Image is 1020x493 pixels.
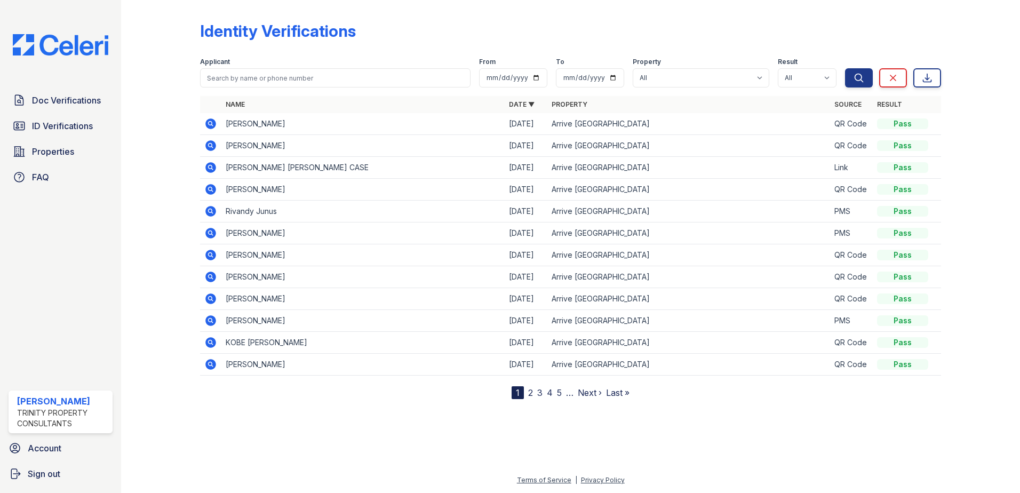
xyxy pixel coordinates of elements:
[830,113,873,135] td: QR Code
[547,332,831,354] td: Arrive [GEOGRAPHIC_DATA]
[547,387,553,398] a: 4
[547,244,831,266] td: Arrive [GEOGRAPHIC_DATA]
[505,332,547,354] td: [DATE]
[17,395,108,408] div: [PERSON_NAME]
[877,162,928,173] div: Pass
[32,171,49,184] span: FAQ
[226,100,245,108] a: Name
[578,387,602,398] a: Next ›
[505,135,547,157] td: [DATE]
[877,272,928,282] div: Pass
[9,166,113,188] a: FAQ
[4,438,117,459] a: Account
[221,288,505,310] td: [PERSON_NAME]
[28,442,61,455] span: Account
[830,179,873,201] td: QR Code
[547,201,831,222] td: Arrive [GEOGRAPHIC_DATA]
[547,288,831,310] td: Arrive [GEOGRAPHIC_DATA]
[834,100,862,108] a: Source
[547,113,831,135] td: Arrive [GEOGRAPHIC_DATA]
[505,244,547,266] td: [DATE]
[877,293,928,304] div: Pass
[505,113,547,135] td: [DATE]
[505,288,547,310] td: [DATE]
[877,359,928,370] div: Pass
[830,288,873,310] td: QR Code
[575,476,577,484] div: |
[547,179,831,201] td: Arrive [GEOGRAPHIC_DATA]
[566,386,573,399] span: …
[517,476,571,484] a: Terms of Service
[221,179,505,201] td: [PERSON_NAME]
[28,467,60,480] span: Sign out
[505,222,547,244] td: [DATE]
[221,135,505,157] td: [PERSON_NAME]
[479,58,496,66] label: From
[200,21,356,41] div: Identity Verifications
[505,201,547,222] td: [DATE]
[606,387,629,398] a: Last »
[877,118,928,129] div: Pass
[221,244,505,266] td: [PERSON_NAME]
[830,135,873,157] td: QR Code
[505,354,547,376] td: [DATE]
[556,58,564,66] label: To
[4,463,117,484] a: Sign out
[552,100,587,108] a: Property
[505,179,547,201] td: [DATE]
[512,386,524,399] div: 1
[877,140,928,151] div: Pass
[9,90,113,111] a: Doc Verifications
[547,135,831,157] td: Arrive [GEOGRAPHIC_DATA]
[32,120,93,132] span: ID Verifications
[32,145,74,158] span: Properties
[17,408,108,429] div: Trinity Property Consultants
[547,266,831,288] td: Arrive [GEOGRAPHIC_DATA]
[778,58,798,66] label: Result
[221,201,505,222] td: Rivandy Junus
[505,310,547,332] td: [DATE]
[9,141,113,162] a: Properties
[830,244,873,266] td: QR Code
[877,250,928,260] div: Pass
[557,387,562,398] a: 5
[221,113,505,135] td: [PERSON_NAME]
[830,201,873,222] td: PMS
[877,228,928,238] div: Pass
[221,354,505,376] td: [PERSON_NAME]
[4,34,117,55] img: CE_Logo_Blue-a8612792a0a2168367f1c8372b55b34899dd931a85d93a1a3d3e32e68fde9ad4.png
[877,315,928,326] div: Pass
[547,222,831,244] td: Arrive [GEOGRAPHIC_DATA]
[877,337,928,348] div: Pass
[537,387,543,398] a: 3
[877,184,928,195] div: Pass
[221,222,505,244] td: [PERSON_NAME]
[830,354,873,376] td: QR Code
[830,266,873,288] td: QR Code
[509,100,535,108] a: Date ▼
[221,157,505,179] td: [PERSON_NAME] [PERSON_NAME] CASE
[9,115,113,137] a: ID Verifications
[877,206,928,217] div: Pass
[830,157,873,179] td: Link
[581,476,625,484] a: Privacy Policy
[528,387,533,398] a: 2
[830,332,873,354] td: QR Code
[830,310,873,332] td: PMS
[200,58,230,66] label: Applicant
[505,157,547,179] td: [DATE]
[200,68,471,88] input: Search by name or phone number
[547,354,831,376] td: Arrive [GEOGRAPHIC_DATA]
[547,310,831,332] td: Arrive [GEOGRAPHIC_DATA]
[221,332,505,354] td: KOBE [PERSON_NAME]
[633,58,661,66] label: Property
[830,222,873,244] td: PMS
[505,266,547,288] td: [DATE]
[547,157,831,179] td: Arrive [GEOGRAPHIC_DATA]
[221,310,505,332] td: [PERSON_NAME]
[32,94,101,107] span: Doc Verifications
[877,100,902,108] a: Result
[221,266,505,288] td: [PERSON_NAME]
